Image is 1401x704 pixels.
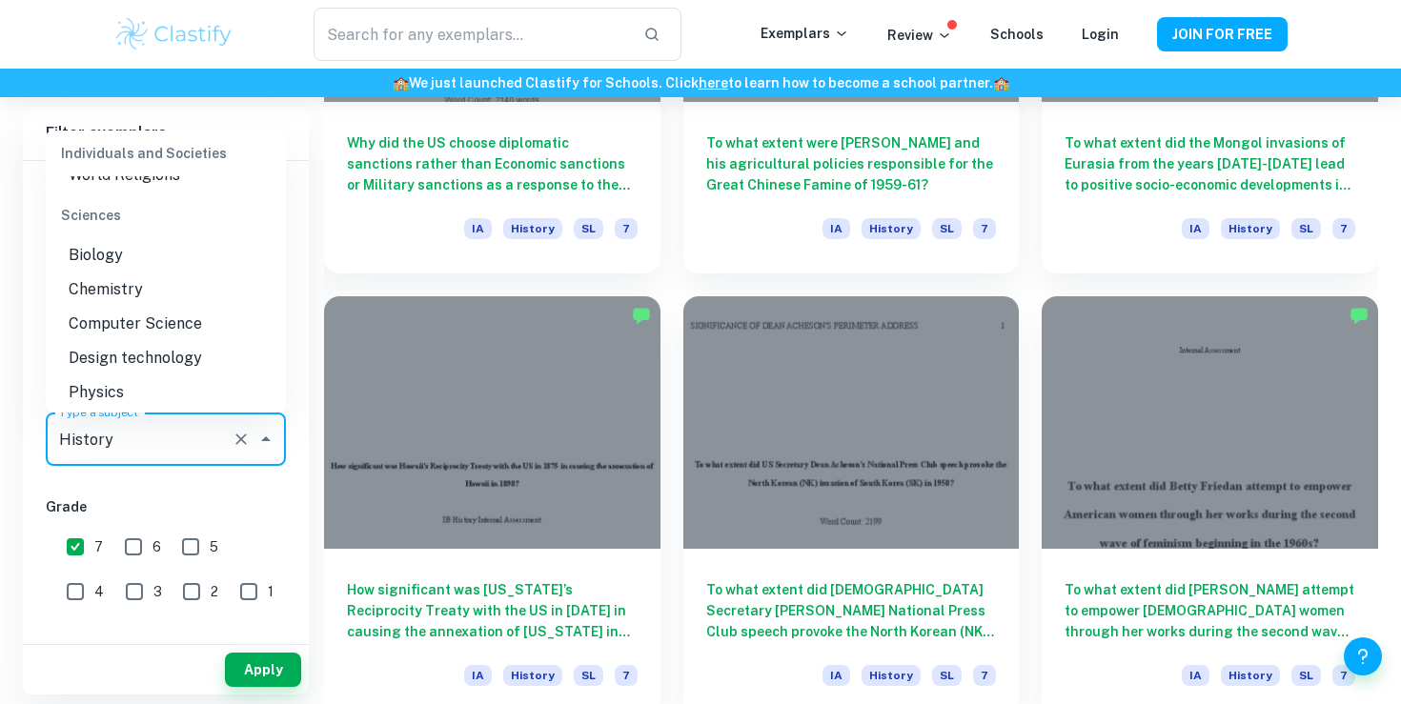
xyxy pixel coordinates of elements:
h6: Why did the US choose diplomatic sanctions rather than Economic sanctions or Military sanctions a... [347,132,638,195]
h6: We just launched Clastify for Schools. Click to learn how to become a school partner. [4,72,1397,93]
span: 4 [94,581,104,602]
span: IA [1182,218,1209,239]
span: 7 [1332,665,1355,686]
input: Search for any exemplars... [314,8,628,61]
li: Computer Science [46,307,286,341]
h6: To what extent did [DEMOGRAPHIC_DATA] Secretary [PERSON_NAME] National Press Club speech provoke ... [706,579,997,642]
span: 3 [153,581,162,602]
li: Sports Science [46,410,286,444]
h6: To what extent did [PERSON_NAME] attempt to empower [DEMOGRAPHIC_DATA] women through her works du... [1065,579,1355,642]
div: Individuals and Societies [46,131,286,176]
span: 7 [94,536,103,557]
a: Login [1082,27,1119,42]
li: Chemistry [46,272,286,307]
img: Marked [1350,306,1369,325]
button: Help and Feedback [1344,637,1382,675]
button: Apply [225,653,301,687]
span: 2 [211,581,218,602]
span: IA [464,218,492,239]
span: 6 [152,536,161,557]
span: History [503,218,562,239]
h6: To what extent were [PERSON_NAME] and his agricultural policies responsible for the Great Chinese... [706,132,997,195]
span: History [1221,218,1280,239]
h6: Grade [46,496,286,517]
span: IA [464,665,492,686]
img: Marked [632,306,651,325]
a: here [699,75,728,91]
div: Sciences [46,192,286,238]
h6: Filter exemplars [23,107,309,160]
span: History [862,218,921,239]
span: 7 [615,665,638,686]
span: SL [1291,665,1321,686]
span: SL [932,665,962,686]
li: Biology [46,238,286,272]
button: JOIN FOR FREE [1157,17,1288,51]
span: 1 [268,581,274,602]
li: Design technology [46,341,286,375]
span: SL [932,218,962,239]
span: 5 [210,536,218,557]
span: 🏫 [393,75,409,91]
a: Schools [990,27,1044,42]
span: IA [1182,665,1209,686]
span: History [1221,665,1280,686]
span: History [503,665,562,686]
span: SL [574,218,603,239]
img: Clastify logo [113,15,234,53]
span: IA [822,218,850,239]
span: History [862,665,921,686]
span: SL [1291,218,1321,239]
h6: Level [46,634,286,654]
button: Clear [228,426,254,453]
span: 7 [973,665,996,686]
p: Exemplars [761,23,849,44]
h6: To what extent did the Mongol invasions of Eurasia from the years [DATE]-[DATE] lead to positive ... [1065,132,1355,195]
button: Close [253,426,279,453]
span: IA [822,665,850,686]
h6: How significant was [US_STATE]’s Reciprocity Treaty with the US in [DATE] in causing the annexati... [347,579,638,642]
span: 7 [615,218,638,239]
span: 7 [1332,218,1355,239]
span: 🏫 [993,75,1009,91]
span: 7 [973,218,996,239]
span: SL [574,665,603,686]
li: Physics [46,375,286,410]
p: Review [887,25,952,46]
